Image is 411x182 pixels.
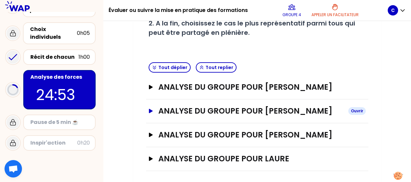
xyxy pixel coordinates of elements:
[196,62,237,73] button: Tout replier
[280,1,304,20] button: Groupe 4
[158,106,343,116] h3: analyse du groupe pour [PERSON_NAME]
[149,106,366,116] button: analyse du groupe pour [PERSON_NAME]Ouvrir
[158,82,343,92] h3: analyse du groupe pour [PERSON_NAME]
[30,118,90,126] div: Pause de 5 min ☕️
[30,53,79,61] div: Récit de chacun
[311,12,359,17] p: Appeler un facilitateur
[149,19,357,37] strong: 2. A la fin, choisissez le cas le plus représentatif parmi tous qui peut être partagé en plénière.
[348,107,366,115] div: Ouvrir
[282,12,301,17] p: Groupe 4
[158,154,343,164] h3: analyse du groupe pour Laure
[5,160,22,177] div: Open chat
[388,5,406,15] button: C
[149,82,366,92] button: analyse du groupe pour [PERSON_NAME]
[149,62,191,73] button: Tout déplier
[36,84,83,106] p: 24:53
[79,53,90,61] div: 1h00
[77,139,90,147] div: 0h20
[30,73,90,81] div: Analyse des forces
[149,130,366,140] button: analyse du groupe pour [PERSON_NAME]
[30,25,77,41] div: Choix individuels
[30,139,77,147] div: Inspir'action
[391,7,395,14] p: C
[158,130,343,140] h3: analyse du groupe pour [PERSON_NAME]
[77,29,90,37] div: 0h05
[309,1,361,20] button: Appeler un facilitateur
[149,154,366,164] button: analyse du groupe pour Laure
